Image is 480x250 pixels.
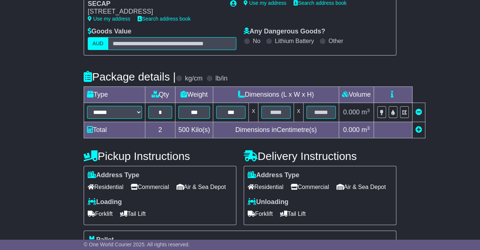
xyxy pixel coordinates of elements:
a: Use my address [88,16,130,22]
span: 0.000 [343,126,360,133]
label: Pallet [88,236,114,244]
span: Air & Sea Depot [177,181,226,193]
span: 500 [178,126,189,133]
td: 2 [145,122,175,138]
span: Commercial [291,181,329,193]
label: Address Type [248,171,299,179]
label: No [253,37,260,44]
span: Forklift [88,208,113,219]
td: Qty [145,87,175,103]
sup: 3 [367,108,370,113]
td: Kilo(s) [175,122,213,138]
h4: Pickup Instructions [84,150,236,162]
span: Forklift [248,208,273,219]
h4: Package details | [84,71,176,83]
label: lb/in [215,75,228,83]
span: © One World Courier 2025. All rights reserved. [84,242,190,247]
a: Search address book [138,16,190,22]
a: Remove this item [415,108,422,116]
label: Unloading [248,198,288,206]
span: Commercial [131,181,169,193]
td: x [294,103,303,122]
span: Tail Lift [280,208,306,219]
span: Residential [248,181,283,193]
td: Type [84,87,145,103]
label: kg/cm [185,75,203,83]
span: Air & Sea Depot [337,181,386,193]
h4: Delivery Instructions [244,150,396,162]
label: AUD [88,37,108,50]
span: m [361,126,370,133]
span: m [361,108,370,116]
span: Residential [88,181,123,193]
td: Dimensions in Centimetre(s) [213,122,339,138]
span: Tail Lift [120,208,146,219]
label: Lithium Battery [275,37,314,44]
label: Any Dangerous Goods? [244,28,325,36]
label: Goods Value [88,28,131,36]
td: Volume [339,87,374,103]
span: 0.000 [343,108,360,116]
a: Add new item [415,126,422,133]
label: Address Type [88,171,139,179]
td: Total [84,122,145,138]
sup: 3 [367,125,370,131]
label: Other [328,37,343,44]
td: Weight [175,87,213,103]
label: Loading [88,198,122,206]
td: Dimensions (L x W x H) [213,87,339,103]
div: [STREET_ADDRESS] [88,8,223,16]
td: x [249,103,258,122]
